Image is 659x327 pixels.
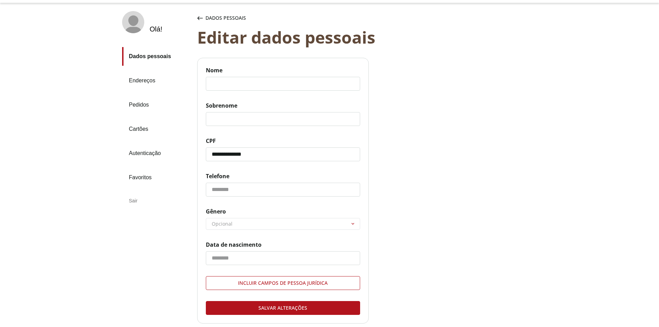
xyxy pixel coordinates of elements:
span: Data de nascimento [206,241,360,248]
div: Editar dados pessoais [197,28,551,47]
a: Pedidos [122,96,192,114]
span: Gênero [206,208,360,215]
span: Telefone [206,172,360,180]
a: Dados pessoais [122,47,192,66]
input: Telefone [206,183,360,197]
div: Olá ! [150,25,163,33]
input: Nome [206,77,360,91]
button: Salvar alterações [206,301,360,315]
button: Incluir campos de pessoa jurídica [206,276,360,290]
button: Dados pessoais [196,11,247,25]
a: Autenticação [122,144,192,163]
span: Dados pessoais [205,15,246,21]
input: CPF [206,147,360,161]
span: Sobrenome [206,102,360,109]
a: Endereços [122,71,192,90]
div: Sair [122,192,192,209]
div: Salvar alterações [206,301,360,315]
a: Cartões [122,120,192,138]
span: Nome [206,66,360,74]
input: Data de nascimento [206,251,360,265]
span: CPF [206,137,360,145]
input: Sobrenome [206,112,360,126]
a: Favoritos [122,168,192,187]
